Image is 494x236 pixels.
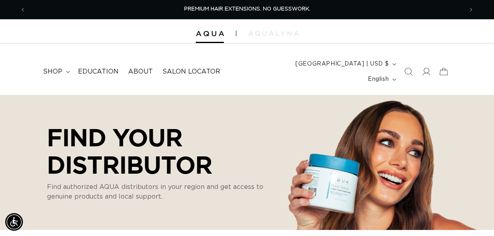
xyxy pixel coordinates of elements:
button: English [363,72,400,87]
div: Accessibility Menu [5,213,23,231]
img: Aqua Hair Extensions [196,31,224,37]
summary: Search [400,63,417,80]
img: aqualyna.com [248,31,299,36]
a: About [123,63,158,81]
button: Previous announcement [14,2,32,17]
span: Education [78,68,119,76]
p: FIND YOUR DISTRIBUTOR [47,123,268,178]
span: PREMIUM HAIR EXTENSIONS. NO GUESSWORK. [184,6,310,12]
button: Next announcement [462,2,480,17]
span: English [368,75,389,84]
a: Education [73,63,123,81]
a: Salon Locator [158,63,225,81]
button: [GEOGRAPHIC_DATA] | USD $ [291,56,400,72]
span: [GEOGRAPHIC_DATA] | USD $ [295,60,389,68]
span: shop [43,68,62,76]
summary: shop [38,63,73,81]
p: Find authorized AQUA distributors in your region and get access to genuine products and local sup... [47,182,268,201]
span: Salon Locator [162,68,220,76]
span: About [128,68,153,76]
